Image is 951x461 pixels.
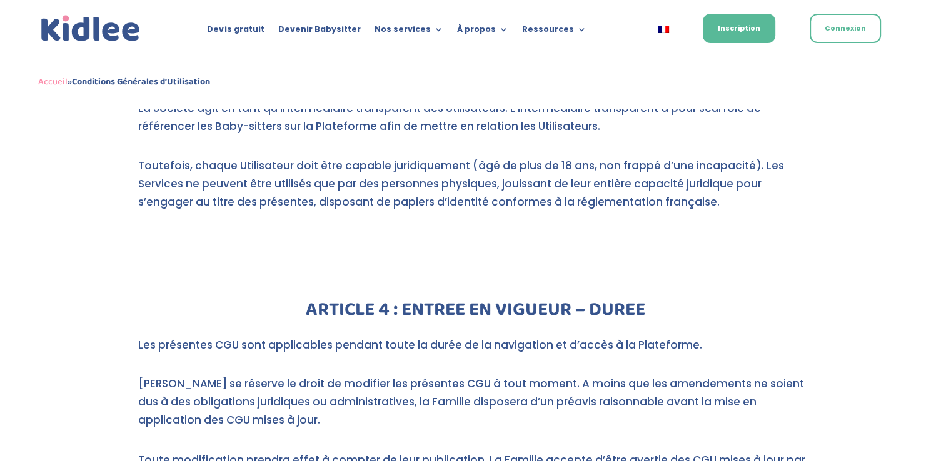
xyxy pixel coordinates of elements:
a: Kidlee Logo [38,12,143,45]
a: Connexion [810,14,881,43]
p: La Société agit en tant qu’intermédiaire transparent des Utilisateurs. L’intermédiaire transparen... [138,99,813,146]
h2: ARTICLE 4 : ENTREE EN VIGUEUR – DUREE [138,300,813,325]
a: Devenir Babysitter [278,25,360,39]
p: Toutefois, chaque Utilisateur doit être capable juridiquement (âgé de plus de 18 ans, non frappé ... [138,157,813,222]
img: Français [658,26,669,33]
a: Accueil [38,74,68,89]
span: » [38,74,210,89]
p: [PERSON_NAME] se réserve le droit de modifier les présentes CGU à tout moment. A moins que les am... [138,375,813,440]
p: Les présentes CGU sont applicables pendant toute la durée de la navigation et d’accès à la Platef... [138,336,813,365]
img: logo_kidlee_bleu [38,12,143,45]
strong: Conditions Générales d’Utilisation [72,74,210,89]
a: Inscription [703,14,775,43]
a: Devis gratuit [207,25,264,39]
a: Ressources [521,25,586,39]
a: À propos [456,25,508,39]
a: Nos services [374,25,443,39]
